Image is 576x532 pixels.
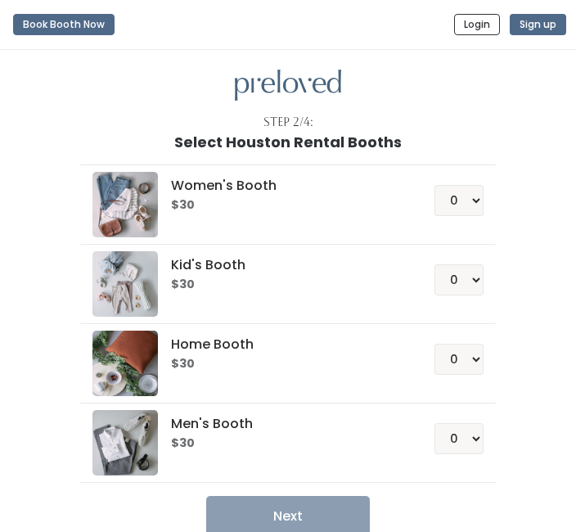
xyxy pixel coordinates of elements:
h5: Home Booth [171,337,395,352]
img: preloved logo [92,251,158,317]
div: Step 2/4: [263,114,313,131]
h5: Women's Booth [171,178,395,193]
h6: $30 [171,199,395,212]
h6: $30 [171,358,395,371]
button: Sign up [510,14,566,35]
h6: $30 [171,437,395,450]
button: Book Booth Now [13,14,115,35]
img: preloved logo [92,410,158,476]
h5: Men's Booth [171,417,395,431]
img: preloved logo [92,172,158,237]
img: preloved logo [92,331,158,396]
h5: Kid's Booth [171,258,395,273]
img: preloved logo [235,70,341,101]
button: Login [454,14,500,35]
h1: Select Houston Rental Booths [174,134,402,151]
a: Book Booth Now [13,7,115,43]
h6: $30 [171,278,395,291]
